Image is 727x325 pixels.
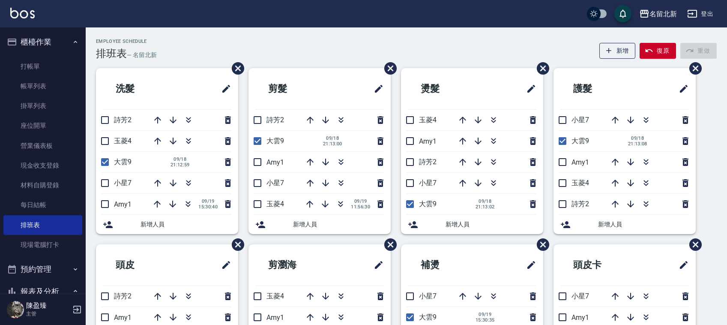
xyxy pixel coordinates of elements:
span: 小星7 [571,116,589,124]
button: 復原 [640,43,676,59]
span: 21:13:00 [323,141,342,147]
button: save [614,5,631,22]
span: 修改班表的標題 [673,78,689,99]
a: 帳單列表 [3,76,82,96]
span: 刪除班表 [683,56,703,81]
span: 小星7 [419,292,437,300]
div: 新增人員 [96,215,238,234]
span: 大雲9 [419,313,437,321]
span: 大雲9 [114,158,132,166]
a: 每日結帳 [3,195,82,215]
span: 修改班表的標題 [368,255,384,275]
span: Amy1 [571,313,589,322]
a: 營業儀表板 [3,136,82,156]
button: 預約管理 [3,258,82,280]
span: 修改班表的標題 [521,255,536,275]
h2: Employee Schedule [96,39,157,44]
div: 名留北新 [649,9,677,19]
span: 小星7 [114,179,132,187]
span: 15:30:40 [198,204,218,210]
span: 詩芳2 [114,292,132,300]
a: 現金收支登錄 [3,156,82,175]
button: 報表及分析 [3,280,82,303]
a: 座位開單 [3,116,82,135]
span: 刪除班表 [378,232,398,257]
span: 小星7 [571,292,589,300]
span: 詩芳2 [114,116,132,124]
span: 詩芳2 [419,158,437,166]
span: 11:56:30 [351,204,370,210]
a: 掛單列表 [3,96,82,116]
span: 玉菱4 [114,137,132,145]
span: 09/18 [171,156,190,162]
h6: — 名留北新 [127,51,157,60]
button: 櫃檯作業 [3,31,82,53]
span: 小星7 [266,179,284,187]
h2: 剪瀏海 [255,250,339,280]
span: 09/18 [323,135,342,141]
span: 刪除班表 [530,56,550,81]
span: 玉菱4 [571,179,589,187]
span: 新增人員 [446,220,536,229]
span: 21:13:02 [476,204,495,210]
span: 21:12:59 [171,162,190,168]
span: 修改班表的標題 [521,78,536,99]
img: Person [7,301,24,318]
span: 刪除班表 [225,56,245,81]
span: 刪除班表 [683,232,703,257]
span: Amy1 [419,137,437,145]
button: 名留北新 [636,5,680,23]
span: Amy1 [114,200,132,208]
span: 新增人員 [293,220,384,229]
span: 09/18 [628,135,647,141]
span: 玉菱4 [266,292,284,300]
h2: 燙髮 [408,73,487,104]
span: 修改班表的標題 [216,78,231,99]
span: 新增人員 [598,220,689,229]
a: 打帳單 [3,57,82,76]
span: Amy1 [571,158,589,166]
a: 排班表 [3,215,82,235]
span: Amy1 [266,158,284,166]
p: 主管 [26,310,70,318]
span: 詩芳2 [571,200,589,208]
h2: 洗髮 [103,73,182,104]
div: 新增人員 [401,215,543,234]
h2: 剪髮 [255,73,334,104]
h2: 補燙 [408,250,487,280]
span: 修改班表的標題 [673,255,689,275]
span: 刪除班表 [378,56,398,81]
h2: 頭皮 [103,250,182,280]
h3: 排班表 [96,48,127,60]
h5: 陳盈臻 [26,301,70,310]
span: 修改班表的標題 [216,255,231,275]
button: 新增 [599,43,636,59]
span: 小星7 [419,179,437,187]
a: 材料自購登錄 [3,175,82,195]
h2: 頭皮卡 [560,250,644,280]
a: 現場電腦打卡 [3,235,82,255]
h2: 護髮 [560,73,639,104]
span: 詩芳2 [266,116,284,124]
img: Logo [10,8,35,18]
span: 09/19 [476,312,495,317]
span: Amy1 [114,313,132,322]
span: 09/18 [476,199,495,204]
span: 新增人員 [141,220,231,229]
span: 修改班表的標題 [368,78,384,99]
span: 大雲9 [419,200,437,208]
span: 刪除班表 [530,232,550,257]
span: 15:30:35 [476,317,495,323]
span: 大雲9 [266,137,284,145]
span: Amy1 [266,313,284,322]
span: 大雲9 [571,137,589,145]
span: 刪除班表 [225,232,245,257]
div: 新增人員 [553,215,696,234]
span: 玉菱4 [419,116,437,124]
span: 21:13:08 [628,141,647,147]
span: 09/19 [351,199,370,204]
span: 09/19 [198,199,218,204]
button: 登出 [684,6,717,22]
span: 玉菱4 [266,200,284,208]
div: 新增人員 [248,215,391,234]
